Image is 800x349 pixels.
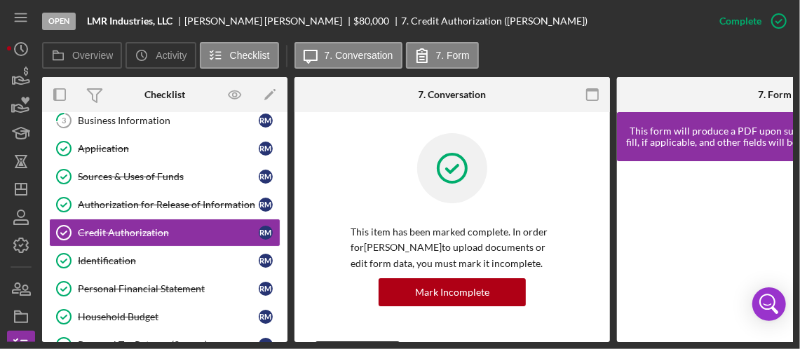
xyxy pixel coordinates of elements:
[436,50,470,61] label: 7. Form
[230,50,270,61] label: Checklist
[72,50,113,61] label: Overview
[705,7,793,35] button: Complete
[259,114,273,128] div: R M
[259,142,273,156] div: R M
[49,275,280,303] a: Personal Financial StatementRM
[78,171,259,182] div: Sources & Uses of Funds
[419,89,487,100] div: 7. Conversation
[415,278,489,306] div: Mark Incomplete
[156,50,187,61] label: Activity
[49,135,280,163] a: ApplicationRM
[49,219,280,247] a: Credit AuthorizationRM
[49,107,280,135] a: 3Business InformationRM
[259,198,273,212] div: R M
[719,7,761,35] div: Complete
[351,224,554,271] p: This item has been marked complete. In order for [PERSON_NAME] to upload documents or edit form d...
[78,143,259,154] div: Application
[49,247,280,275] a: IdentificationRM
[354,15,390,27] span: $80,000
[259,282,273,296] div: R M
[78,199,259,210] div: Authorization for Release of Information
[78,311,259,322] div: Household Budget
[200,42,279,69] button: Checklist
[752,287,786,321] div: Open Intercom Messenger
[87,15,172,27] b: LMR Industries, LLC
[401,15,588,27] div: 7. Credit Authorization ([PERSON_NAME])
[78,115,259,126] div: Business Information
[406,42,479,69] button: 7. Form
[49,303,280,331] a: Household BudgetRM
[78,283,259,294] div: Personal Financial Statement
[62,116,66,125] tspan: 3
[259,226,273,240] div: R M
[126,42,196,69] button: Activity
[42,13,76,30] div: Open
[259,310,273,324] div: R M
[294,42,402,69] button: 7. Conversation
[379,278,526,306] button: Mark Incomplete
[78,227,259,238] div: Credit Authorization
[325,50,393,61] label: 7. Conversation
[758,89,792,100] div: 7. Form
[49,163,280,191] a: Sources & Uses of FundsRM
[42,42,122,69] button: Overview
[78,255,259,266] div: Identification
[259,170,273,184] div: R M
[144,89,185,100] div: Checklist
[259,254,273,268] div: R M
[184,15,354,27] div: [PERSON_NAME] [PERSON_NAME]
[49,191,280,219] a: Authorization for Release of InformationRM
